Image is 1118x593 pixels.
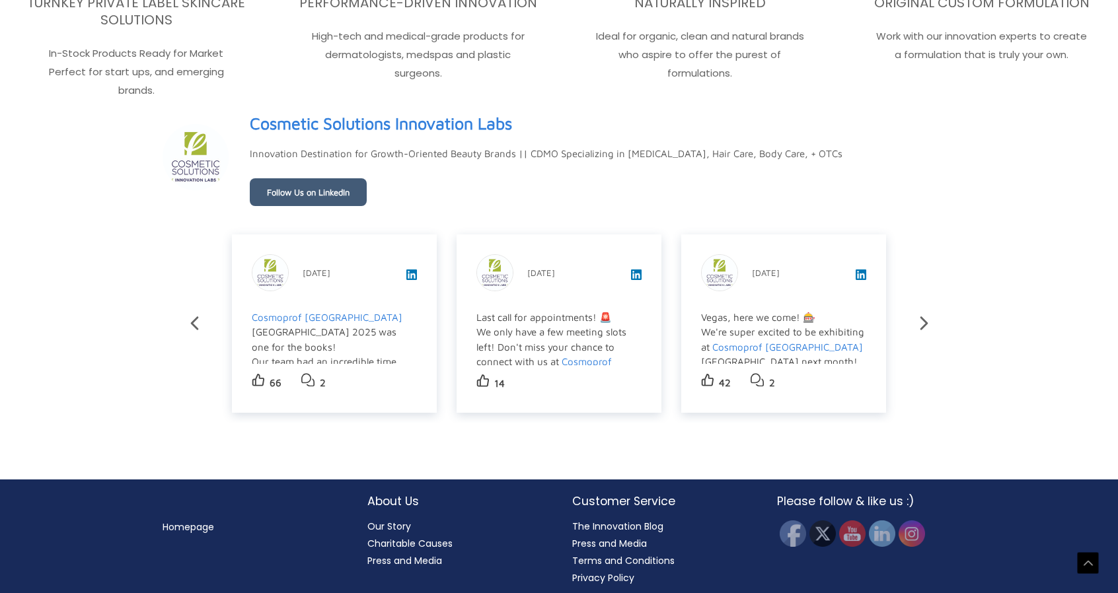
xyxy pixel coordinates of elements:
p: Ideal for organic, clean and natural brands who aspire to offer the purest of formulations. [567,27,833,83]
a: View post on LinkedIn [856,271,866,282]
a: Charitable Causes [367,537,453,550]
img: Twitter [809,520,836,547]
img: sk-header-picture [163,124,229,190]
a: Cosmoprof [GEOGRAPHIC_DATA] [252,312,402,323]
a: Press and Media [367,554,442,567]
img: sk-post-userpic [252,255,288,291]
a: View page on LinkedIn [250,108,512,139]
a: Cosmoprof [GEOGRAPHIC_DATA] [712,341,863,353]
p: 66 [270,374,281,392]
p: [DATE] [527,265,555,281]
img: Facebook [780,520,806,547]
nav: Customer Service [572,518,751,586]
div: Vegas, here we come! 🎰 We're super excited to be exhibiting at [GEOGRAPHIC_DATA] next month! This... [701,310,864,593]
nav: Menu [163,518,341,536]
p: 42 [719,374,731,392]
p: Work with our innovation experts to create a formulation that is truly your own. [849,27,1115,64]
h2: About Us [367,493,546,510]
a: Our Story [367,520,411,533]
div: Last call for appointments! 🚨 We only have a few meeting slots left! Don't miss your chance to co... [476,310,640,444]
div: [GEOGRAPHIC_DATA] 2025 was one for the books! Our team had an incredible time connecting with so ... [252,310,415,563]
a: Privacy Policy [572,571,634,584]
a: View post on LinkedIn [406,271,417,282]
a: Press and Media [572,537,647,550]
a: Terms and Conditions [572,554,675,567]
h2: Customer Service [572,493,751,510]
h2: Please follow & like us :) [777,493,955,510]
p: 2 [769,374,775,392]
a: Follow Us on LinkedIn [250,178,367,206]
a: View post on LinkedIn [631,271,642,282]
p: [DATE] [752,265,780,281]
a: The Innovation Blog [572,520,663,533]
p: Innovation Destination for Growth-Oriented Beauty Brands || CDMO Specializing in [MEDICAL_DATA], ... [250,145,842,163]
img: sk-post-userpic [477,255,513,291]
p: 14 [494,374,505,393]
nav: About Us [367,518,546,569]
p: 2 [320,374,326,392]
a: Homepage [163,520,214,534]
p: In-Stock Products Ready for Market Perfect for start ups, and emerging brands. [3,44,270,100]
p: [DATE] [303,265,330,281]
img: sk-post-userpic [702,255,737,291]
p: High-tech and medical-grade products for dermatologists, medspas and plastic surgeons. [285,27,552,83]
